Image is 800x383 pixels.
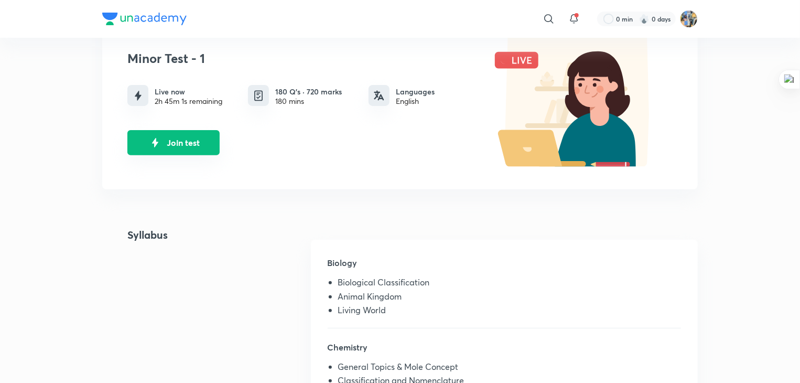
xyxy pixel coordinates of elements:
[275,97,342,105] div: 180 mins
[328,341,681,362] h5: Chemistry
[338,305,681,319] li: Living World
[102,13,187,25] img: Company Logo
[275,86,342,97] h6: 180 Q’s · 720 marks
[639,14,650,24] img: streak
[155,86,222,97] h6: Live now
[374,90,384,101] img: languages
[147,135,163,151] img: live-icon
[396,97,435,105] div: English
[338,278,681,291] li: Biological Classification
[338,292,681,305] li: Animal Kingdom
[396,86,435,97] h6: Languages
[127,130,220,155] button: Join test
[155,97,222,105] div: 2h 45m 1s remaining
[680,10,698,28] img: Samaira Chatak
[132,89,145,102] img: live-icon
[328,257,681,278] h5: Biology
[127,51,479,66] h3: Minor Test - 1
[484,30,673,167] img: live
[338,362,681,376] li: General Topics & Mole Concept
[252,89,265,102] img: quiz info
